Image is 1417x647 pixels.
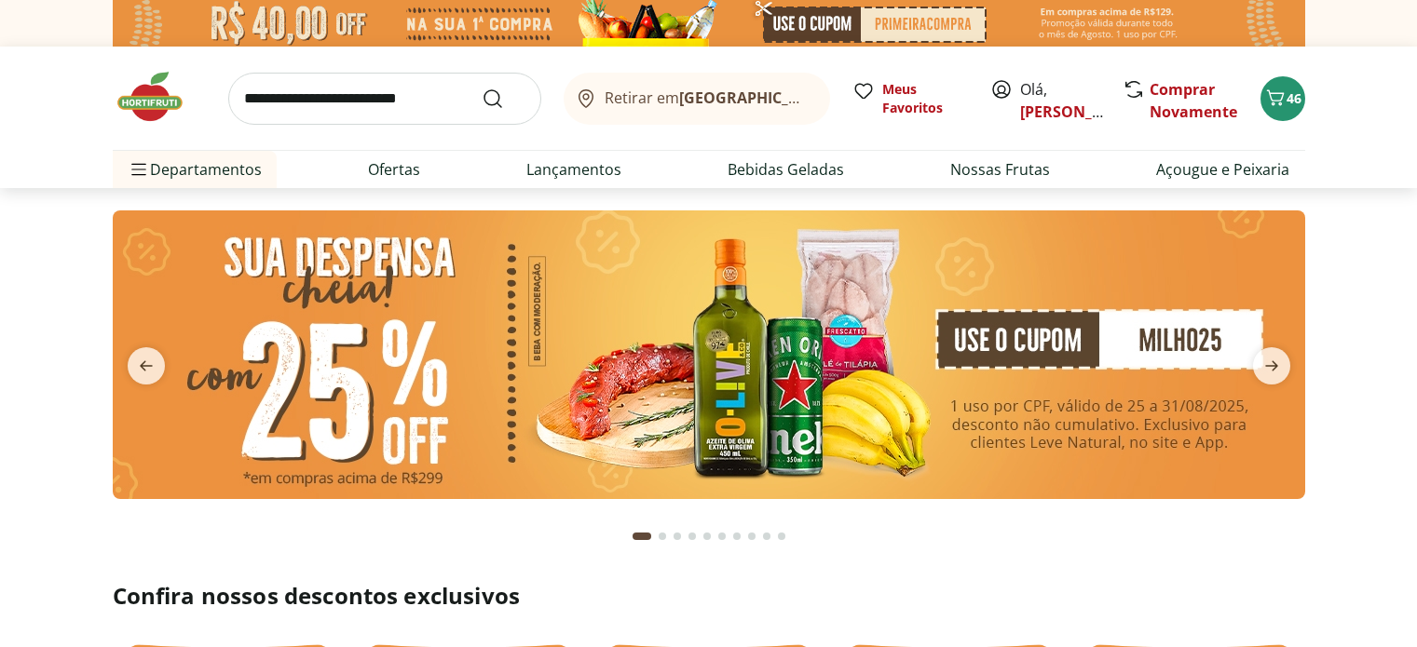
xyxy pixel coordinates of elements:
[679,88,993,108] b: [GEOGRAPHIC_DATA]/[GEOGRAPHIC_DATA]
[759,514,774,559] button: Go to page 9 from fs-carousel
[228,73,541,125] input: search
[728,158,844,181] a: Bebidas Geladas
[482,88,526,110] button: Submit Search
[1150,79,1237,122] a: Comprar Novamente
[629,514,655,559] button: Current page from fs-carousel
[128,147,262,192] span: Departamentos
[700,514,715,559] button: Go to page 5 from fs-carousel
[715,514,729,559] button: Go to page 6 from fs-carousel
[744,514,759,559] button: Go to page 8 from fs-carousel
[113,210,1305,499] img: cupom
[950,158,1050,181] a: Nossas Frutas
[774,514,789,559] button: Go to page 10 from fs-carousel
[729,514,744,559] button: Go to page 7 from fs-carousel
[113,581,1305,611] h2: Confira nossos descontos exclusivos
[1156,158,1289,181] a: Açougue e Peixaria
[526,158,621,181] a: Lançamentos
[685,514,700,559] button: Go to page 4 from fs-carousel
[113,69,206,125] img: Hortifruti
[1260,76,1305,121] button: Carrinho
[113,347,180,384] button: previous
[882,80,968,117] span: Meus Favoritos
[1020,78,1103,123] span: Olá,
[852,80,968,117] a: Meus Favoritos
[655,514,670,559] button: Go to page 2 from fs-carousel
[1020,101,1141,122] a: [PERSON_NAME]
[1287,89,1301,107] span: 46
[670,514,685,559] button: Go to page 3 from fs-carousel
[1238,347,1305,384] button: next
[605,89,811,106] span: Retirar em
[564,73,830,125] button: Retirar em[GEOGRAPHIC_DATA]/[GEOGRAPHIC_DATA]
[368,158,420,181] a: Ofertas
[128,147,150,192] button: Menu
